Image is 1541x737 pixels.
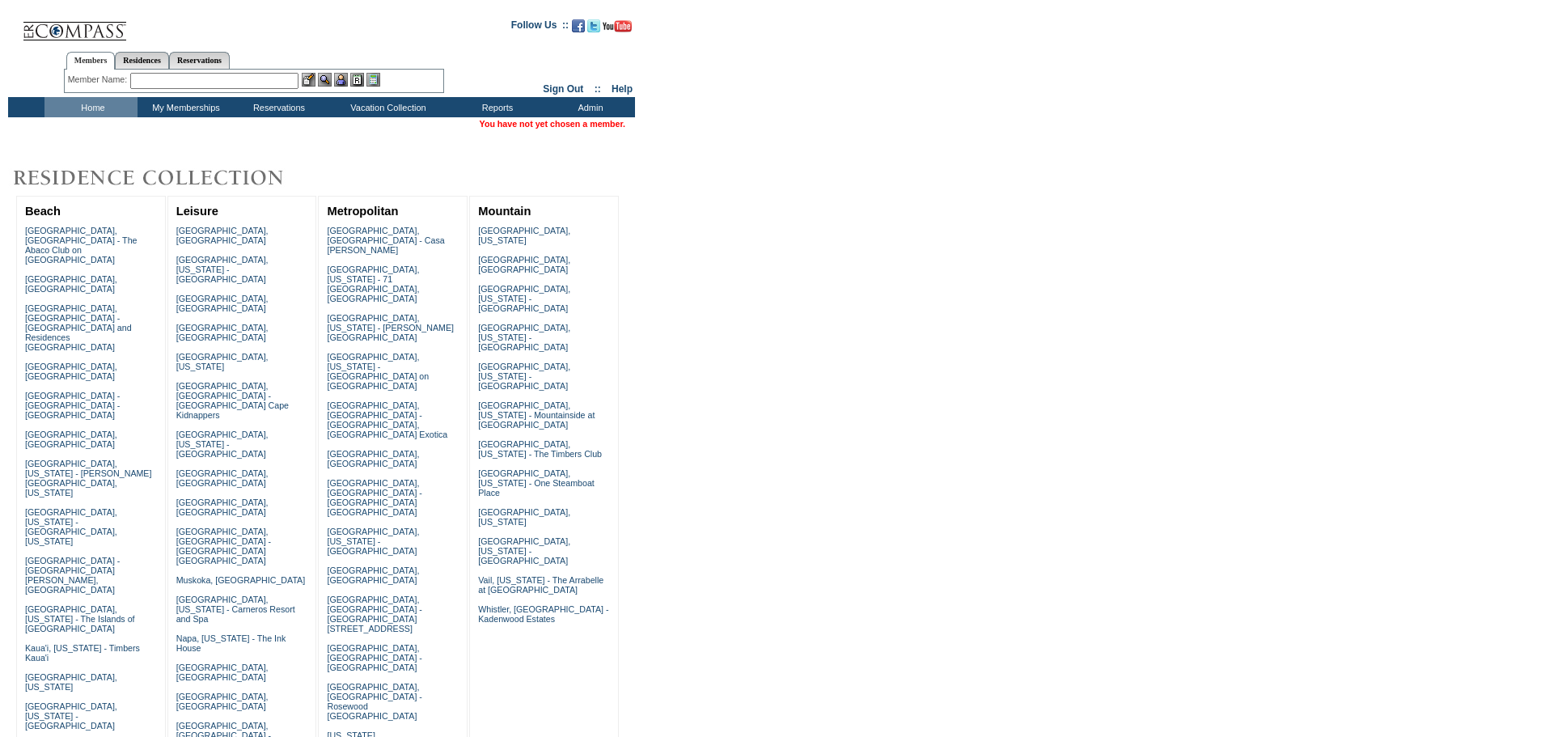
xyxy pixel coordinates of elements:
[327,449,419,468] a: [GEOGRAPHIC_DATA], [GEOGRAPHIC_DATA]
[478,255,570,274] a: [GEOGRAPHIC_DATA], [GEOGRAPHIC_DATA]
[176,633,286,653] a: Napa, [US_STATE] - The Ink House
[25,672,117,692] a: [GEOGRAPHIC_DATA], [US_STATE]
[25,391,120,420] a: [GEOGRAPHIC_DATA] - [GEOGRAPHIC_DATA] - [GEOGRAPHIC_DATA]
[327,565,419,585] a: [GEOGRAPHIC_DATA], [GEOGRAPHIC_DATA]
[25,507,117,546] a: [GEOGRAPHIC_DATA], [US_STATE] - [GEOGRAPHIC_DATA], [US_STATE]
[25,556,120,595] a: [GEOGRAPHIC_DATA] - [GEOGRAPHIC_DATA][PERSON_NAME], [GEOGRAPHIC_DATA]
[327,527,419,556] a: [GEOGRAPHIC_DATA], [US_STATE] - [GEOGRAPHIC_DATA]
[449,97,542,117] td: Reports
[25,604,135,633] a: [GEOGRAPHIC_DATA], [US_STATE] - The Islands of [GEOGRAPHIC_DATA]
[25,459,152,498] a: [GEOGRAPHIC_DATA], [US_STATE] - [PERSON_NAME][GEOGRAPHIC_DATA], [US_STATE]
[478,575,603,595] a: Vail, [US_STATE] - The Arrabelle at [GEOGRAPHIC_DATA]
[138,97,231,117] td: My Memberships
[176,498,269,517] a: [GEOGRAPHIC_DATA], [GEOGRAPHIC_DATA]
[478,205,531,218] a: Mountain
[176,468,269,488] a: [GEOGRAPHIC_DATA], [GEOGRAPHIC_DATA]
[176,226,269,245] a: [GEOGRAPHIC_DATA], [GEOGRAPHIC_DATA]
[176,595,295,624] a: [GEOGRAPHIC_DATA], [US_STATE] - Carneros Resort and Spa
[66,52,116,70] a: Members
[176,352,269,371] a: [GEOGRAPHIC_DATA], [US_STATE]
[478,507,570,527] a: [GEOGRAPHIC_DATA], [US_STATE]
[327,313,454,342] a: [GEOGRAPHIC_DATA], [US_STATE] - [PERSON_NAME][GEOGRAPHIC_DATA]
[327,478,421,517] a: [GEOGRAPHIC_DATA], [GEOGRAPHIC_DATA] - [GEOGRAPHIC_DATA] [GEOGRAPHIC_DATA]
[25,205,61,218] a: Beach
[231,97,324,117] td: Reservations
[334,73,348,87] img: Impersonate
[612,83,633,95] a: Help
[8,162,324,194] img: Destinations by Exclusive Resorts
[176,527,271,565] a: [GEOGRAPHIC_DATA], [GEOGRAPHIC_DATA] - [GEOGRAPHIC_DATA] [GEOGRAPHIC_DATA]
[327,400,447,439] a: [GEOGRAPHIC_DATA], [GEOGRAPHIC_DATA] - [GEOGRAPHIC_DATA], [GEOGRAPHIC_DATA] Exotica
[478,362,570,391] a: [GEOGRAPHIC_DATA], [US_STATE] - [GEOGRAPHIC_DATA]
[327,595,421,633] a: [GEOGRAPHIC_DATA], [GEOGRAPHIC_DATA] - [GEOGRAPHIC_DATA][STREET_ADDRESS]
[318,73,332,87] img: View
[44,97,138,117] td: Home
[25,303,132,352] a: [GEOGRAPHIC_DATA], [GEOGRAPHIC_DATA] - [GEOGRAPHIC_DATA] and Residences [GEOGRAPHIC_DATA]
[350,73,364,87] img: Reservations
[603,24,632,34] a: Subscribe to our YouTube Channel
[176,663,269,682] a: [GEOGRAPHIC_DATA], [GEOGRAPHIC_DATA]
[327,205,398,218] a: Metropolitan
[68,73,130,87] div: Member Name:
[176,430,269,459] a: [GEOGRAPHIC_DATA], [US_STATE] - [GEOGRAPHIC_DATA]
[603,20,632,32] img: Subscribe to our YouTube Channel
[176,692,269,711] a: [GEOGRAPHIC_DATA], [GEOGRAPHIC_DATA]
[572,19,585,32] img: Become our fan on Facebook
[511,18,569,37] td: Follow Us ::
[595,83,601,95] span: ::
[543,83,583,95] a: Sign Out
[478,468,595,498] a: [GEOGRAPHIC_DATA], [US_STATE] - One Steamboat Place
[478,536,570,565] a: [GEOGRAPHIC_DATA], [US_STATE] - [GEOGRAPHIC_DATA]
[478,439,602,459] a: [GEOGRAPHIC_DATA], [US_STATE] - The Timbers Club
[176,575,305,585] a: Muskoka, [GEOGRAPHIC_DATA]
[176,205,218,218] a: Leisure
[169,52,230,69] a: Reservations
[327,682,421,721] a: [GEOGRAPHIC_DATA], [GEOGRAPHIC_DATA] - Rosewood [GEOGRAPHIC_DATA]
[25,362,117,381] a: [GEOGRAPHIC_DATA], [GEOGRAPHIC_DATA]
[176,323,269,342] a: [GEOGRAPHIC_DATA], [GEOGRAPHIC_DATA]
[366,73,380,87] img: b_calculator.gif
[25,643,140,663] a: Kaua'i, [US_STATE] - Timbers Kaua'i
[572,24,585,34] a: Become our fan on Facebook
[327,643,421,672] a: [GEOGRAPHIC_DATA], [GEOGRAPHIC_DATA] - [GEOGRAPHIC_DATA]
[478,400,595,430] a: [GEOGRAPHIC_DATA], [US_STATE] - Mountainside at [GEOGRAPHIC_DATA]
[478,284,570,313] a: [GEOGRAPHIC_DATA], [US_STATE] - [GEOGRAPHIC_DATA]
[25,430,117,449] a: [GEOGRAPHIC_DATA], [GEOGRAPHIC_DATA]
[478,604,608,624] a: Whistler, [GEOGRAPHIC_DATA] - Kadenwood Estates
[327,352,429,391] a: [GEOGRAPHIC_DATA], [US_STATE] - [GEOGRAPHIC_DATA] on [GEOGRAPHIC_DATA]
[478,323,570,352] a: [GEOGRAPHIC_DATA], [US_STATE] - [GEOGRAPHIC_DATA]
[478,226,570,245] a: [GEOGRAPHIC_DATA], [US_STATE]
[327,226,444,255] a: [GEOGRAPHIC_DATA], [GEOGRAPHIC_DATA] - Casa [PERSON_NAME]
[25,274,117,294] a: [GEOGRAPHIC_DATA], [GEOGRAPHIC_DATA]
[302,73,315,87] img: b_edit.gif
[22,8,127,41] img: Compass Home
[176,381,289,420] a: [GEOGRAPHIC_DATA], [GEOGRAPHIC_DATA] - [GEOGRAPHIC_DATA] Cape Kidnappers
[176,294,269,313] a: [GEOGRAPHIC_DATA], [GEOGRAPHIC_DATA]
[542,97,635,117] td: Admin
[25,701,117,731] a: [GEOGRAPHIC_DATA], [US_STATE] - [GEOGRAPHIC_DATA]
[480,119,625,129] span: You have not yet chosen a member.
[587,24,600,34] a: Follow us on Twitter
[324,97,449,117] td: Vacation Collection
[25,226,138,265] a: [GEOGRAPHIC_DATA], [GEOGRAPHIC_DATA] - The Abaco Club on [GEOGRAPHIC_DATA]
[176,255,269,284] a: [GEOGRAPHIC_DATA], [US_STATE] - [GEOGRAPHIC_DATA]
[115,52,169,69] a: Residences
[587,19,600,32] img: Follow us on Twitter
[8,24,21,25] img: i.gif
[327,265,419,303] a: [GEOGRAPHIC_DATA], [US_STATE] - 71 [GEOGRAPHIC_DATA], [GEOGRAPHIC_DATA]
